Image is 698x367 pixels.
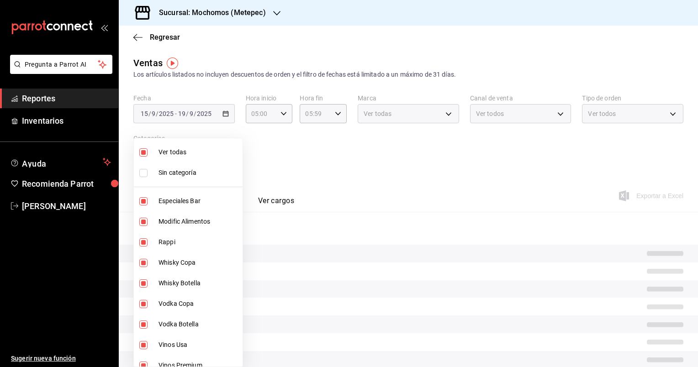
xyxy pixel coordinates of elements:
span: Vodka Botella [159,320,239,329]
span: Modific Alimentos [159,217,239,226]
span: Sin categoría [159,168,239,178]
span: Vodka Copa [159,299,239,309]
span: Whisky Copa [159,258,239,267]
span: Whisky Botella [159,278,239,288]
span: Rappi [159,237,239,247]
span: Ver todas [159,147,239,157]
span: Vinos Usa [159,340,239,350]
img: Tooltip marker [167,58,178,69]
span: Especiales Bar [159,196,239,206]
